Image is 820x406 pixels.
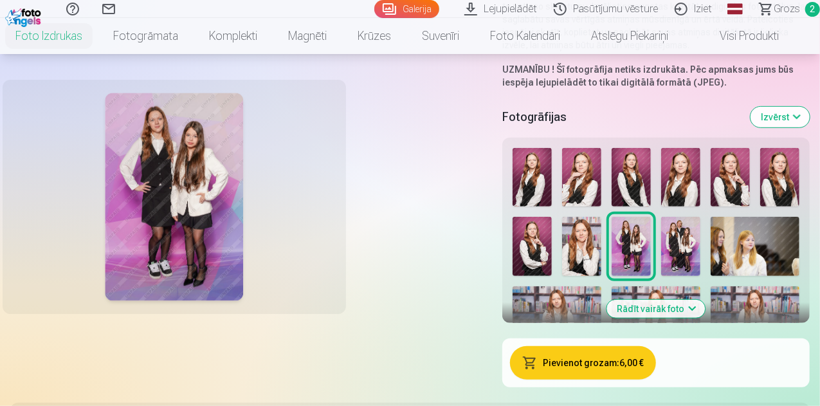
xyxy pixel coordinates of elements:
[805,2,820,17] span: 2
[607,300,706,318] button: Rādīt vairāk foto
[774,1,800,17] span: Grozs
[510,346,656,380] button: Pievienot grozam:6,00 €
[502,108,740,126] h5: Fotogrāfijas
[684,18,794,54] a: Visi produkti
[194,18,273,54] a: Komplekti
[5,5,44,27] img: /fa1
[475,18,576,54] a: Foto kalendāri
[751,107,810,127] button: Izvērst
[406,18,475,54] a: Suvenīri
[502,64,554,75] strong: UZMANĪBU !
[576,18,684,54] a: Atslēgu piekariņi
[98,18,194,54] a: Fotogrāmata
[342,18,406,54] a: Krūzes
[273,18,342,54] a: Magnēti
[502,64,794,88] strong: Šī fotogrāfija netiks izdrukāta. Pēc apmaksas jums būs iespēja lejupielādēt to tikai digitālā for...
